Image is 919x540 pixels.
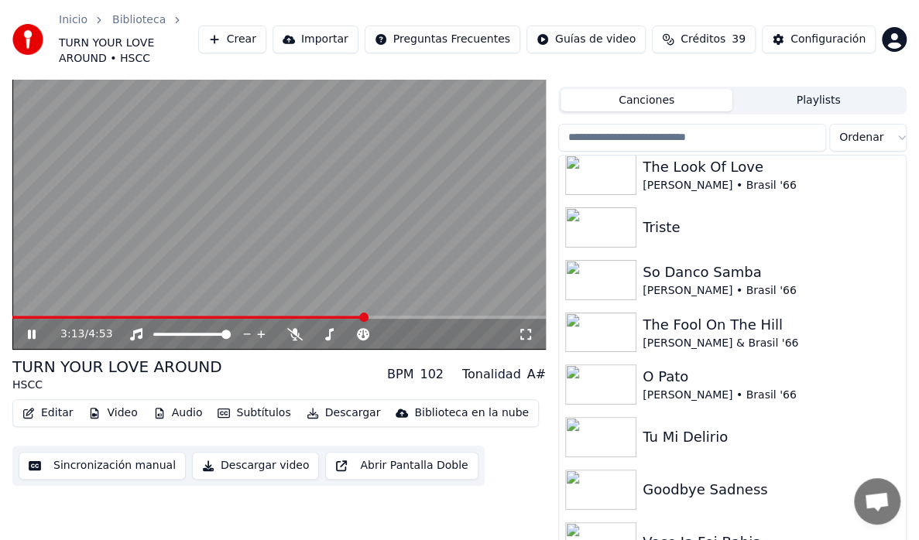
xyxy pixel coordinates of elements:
a: Biblioteca [112,12,166,28]
div: 102 [420,365,444,384]
button: Editar [16,402,79,424]
button: Configuración [762,26,876,53]
nav: breadcrumb [59,12,198,67]
div: Goodbye Sadness [643,479,900,501]
div: [PERSON_NAME] • Brasil '66 [643,283,900,299]
div: [PERSON_NAME] & Brasil '66 [643,336,900,351]
div: Configuración [790,32,866,47]
div: Tu Mi Delirio [643,426,900,448]
div: A# [527,365,546,384]
button: Canciones [561,89,732,111]
div: / [60,326,98,342]
button: Descargar video [192,452,319,480]
span: 4:53 [88,326,112,342]
div: TURN YOUR LOVE AROUND [12,356,222,378]
div: Open chat [854,478,900,525]
span: Ordenar [839,130,883,145]
button: Sincronización manual [19,452,186,480]
span: 3:13 [60,326,84,342]
div: Tonalidad [462,365,521,384]
a: Inicio [59,12,87,28]
button: Playlists [732,89,904,111]
div: [PERSON_NAME] • Brasil '66 [643,388,900,403]
button: Guías de video [526,26,646,53]
img: youka [12,24,43,55]
button: Importar [273,26,358,53]
div: The Fool On The Hill [643,314,900,336]
span: Créditos [681,32,725,47]
div: So Danco Samba [643,261,900,283]
div: [PERSON_NAME] • Brasil '66 [643,178,900,193]
button: Subtítulos [211,402,297,424]
span: 39 [732,32,746,47]
button: Video [82,402,143,424]
span: TURN YOUR LOVE AROUND • HSCC [59,36,198,67]
div: Biblioteca en la nube [414,405,529,421]
div: BPM [387,365,413,384]
button: Crear [198,26,266,53]
button: Abrir Pantalla Doble [325,452,478,480]
div: HSCC [12,378,222,393]
button: Descargar [300,402,387,424]
button: Audio [147,402,209,424]
button: Créditos39 [652,26,756,53]
div: O Pato [643,366,900,388]
div: The Look Of Love [643,156,900,178]
button: Preguntas Frecuentes [365,26,520,53]
div: Triste [643,217,900,238]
